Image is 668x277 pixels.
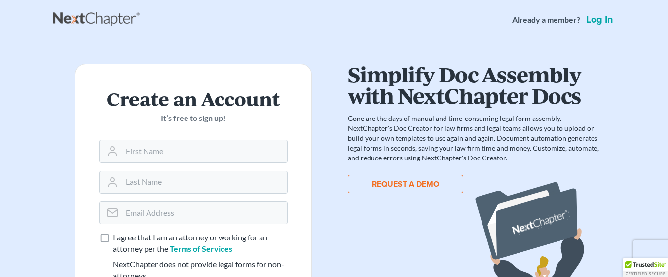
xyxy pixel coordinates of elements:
h2: Create an Account [99,88,288,109]
a: Log in [584,15,615,25]
input: Last Name [122,171,287,193]
strong: Already a member? [512,14,580,26]
button: REQUEST A DEMO [348,175,463,193]
p: Gone are the days of manual and time-consuming legal form assembly. NextChapter's Doc Creator for... [348,114,601,163]
input: First Name [122,140,287,162]
div: TrustedSite Certified [623,258,668,277]
a: Terms of Services [170,244,232,253]
input: Email Address [122,202,287,224]
span: I agree that I am an attorney or working for an attorney per the [113,233,267,253]
p: It’s free to sign up! [99,113,288,124]
h1: Simplify Doc Assembly with NextChapter Docs [348,64,601,106]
